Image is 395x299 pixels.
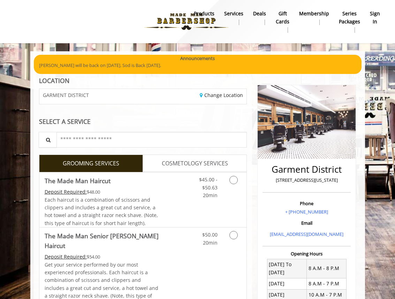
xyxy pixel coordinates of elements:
[267,278,306,289] td: [DATE]
[270,231,343,237] a: [EMAIL_ADDRESS][DOMAIN_NAME]
[307,278,346,289] td: 8 A.M - 7 P.M
[334,9,365,35] a: Series packagesSeries packages
[285,209,328,215] a: + [PHONE_NUMBER]
[276,10,289,25] b: gift cards
[264,220,349,225] h3: Email
[264,201,349,206] h3: Phone
[39,132,57,148] button: Service Search
[307,259,346,278] td: 8 A.M - 8 P.M
[200,92,243,98] a: Change Location
[39,62,356,69] p: [PERSON_NAME] will be back on [DATE]. Sod is Back [DATE].
[162,159,228,168] span: COSMETOLOGY SERVICES
[203,239,218,246] span: 20min
[199,176,218,190] span: $45.00 - $50.63
[45,231,160,251] b: The Made Man Senior [PERSON_NAME] Haircut
[45,188,87,195] span: This service needs some Advance to be paid before we block your appointment
[194,10,214,17] b: products
[202,231,218,238] span: $50.00
[294,9,334,27] a: MembershipMembership
[138,2,234,41] img: Made Man Barbershop logo
[263,251,351,256] h3: Opening Hours
[248,9,271,27] a: DealsDeals
[224,10,243,17] b: Services
[203,192,218,199] span: 20min
[299,10,329,17] b: Membership
[219,9,248,27] a: ServicesServices
[339,10,360,25] b: Series packages
[45,196,158,226] span: Each haircut is a combination of scissors and clippers and includes a great cut and service, a ho...
[271,9,294,35] a: Gift cardsgift cards
[365,9,385,27] a: sign insign in
[45,253,87,260] span: This service needs some Advance to be paid before we block your appointment
[39,118,247,125] div: SELECT A SERVICE
[39,76,69,85] b: LOCATION
[264,164,349,174] h2: Garment District
[43,92,89,98] span: GARMENT DISTRICT
[63,159,119,168] span: GROOMING SERVICES
[370,10,380,25] b: sign in
[180,55,215,62] b: Announcements
[45,176,111,186] b: The Made Man Haircut
[267,259,306,278] td: [DATE] To [DATE]
[45,188,160,196] div: $48.00
[253,10,266,17] b: Deals
[189,9,219,27] a: Productsproducts
[45,253,160,261] div: $54.00
[264,177,349,184] p: [STREET_ADDRESS][US_STATE]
